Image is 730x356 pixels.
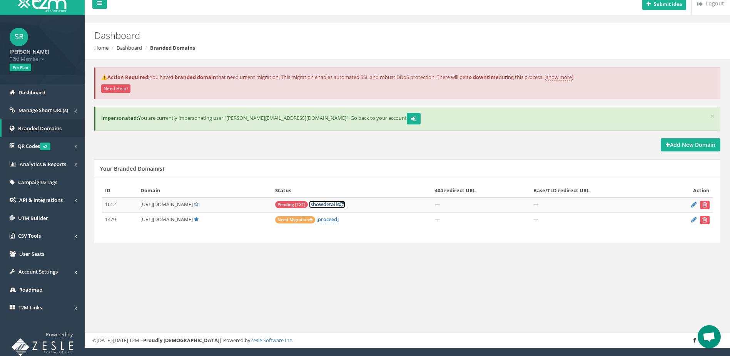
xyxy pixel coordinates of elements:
[530,184,661,197] th: Base/TLD redirect URL
[94,44,109,51] a: Home
[12,338,73,356] img: T2M URL Shortener powered by Zesle Software Inc.
[102,197,137,212] td: 1612
[18,215,48,222] span: UTM Builder
[94,107,720,131] div: You are currently impersonating user "[PERSON_NAME][EMAIL_ADDRESS][DOMAIN_NAME]". Go back to your...
[710,112,715,120] button: ×
[19,250,44,257] span: User Seats
[251,337,293,344] a: Zesle Software Inc.
[10,28,28,46] span: SR
[102,212,137,227] td: 1479
[432,184,530,197] th: 404 redirect URL
[101,84,130,93] button: Need Help?
[101,115,138,122] b: Impersonated:
[18,268,58,275] span: Account Settings
[19,196,63,203] span: API & Integrations
[530,212,661,227] td: —
[117,44,142,51] a: Dashboard
[661,184,713,197] th: Action
[698,325,721,348] a: Open chat
[10,48,49,55] strong: [PERSON_NAME]
[102,184,137,197] th: ID
[143,337,219,344] strong: Proudly [DEMOGRAPHIC_DATA]
[316,216,339,223] a: [proceed]
[10,46,75,62] a: [PERSON_NAME] T2M Member
[432,197,530,212] td: —
[40,143,50,150] span: v2
[18,125,62,132] span: Branded Domains
[661,138,720,151] a: Add New Domain
[137,184,272,197] th: Domain
[101,74,150,81] strong: ⚠️Action Required:
[18,143,50,149] span: QR Codes
[465,74,499,81] strong: no downtime
[18,89,45,96] span: Dashboard
[530,197,661,212] td: —
[194,201,199,208] a: Set Default
[18,179,57,186] span: Campaigns/Tags
[171,74,216,81] strong: 1 branded domain
[94,30,614,40] h2: Dashboard
[18,107,68,114] span: Manage Short URL(s)
[20,161,66,168] span: Analytics & Reports
[10,55,75,63] span: T2M Member
[10,64,31,71] span: Pro Plan
[18,304,42,311] span: T2M Links
[18,232,41,239] span: CSV Tools
[19,286,42,293] span: Roadmap
[272,184,432,197] th: Status
[309,201,345,208] a: [showdetails]
[150,44,195,51] strong: Branded Domains
[46,331,73,338] span: Powered by
[275,201,308,208] span: Pending [TXT]
[100,166,164,171] h5: Your Branded Domain(s)
[140,216,193,223] span: [URL][DOMAIN_NAME]
[275,216,315,223] span: Need Migration
[140,201,193,208] span: [URL][DOMAIN_NAME]
[311,201,323,208] span: show
[546,74,572,81] a: show more
[654,1,682,7] b: Submit idea
[101,74,714,81] p: You have that need urgent migration. This migration enables automated SSL and robust DDoS protect...
[92,337,722,344] div: ©[DATE]-[DATE] T2M – | Powered by
[666,141,715,148] strong: Add New Domain
[194,216,199,223] a: Default
[432,212,530,227] td: —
